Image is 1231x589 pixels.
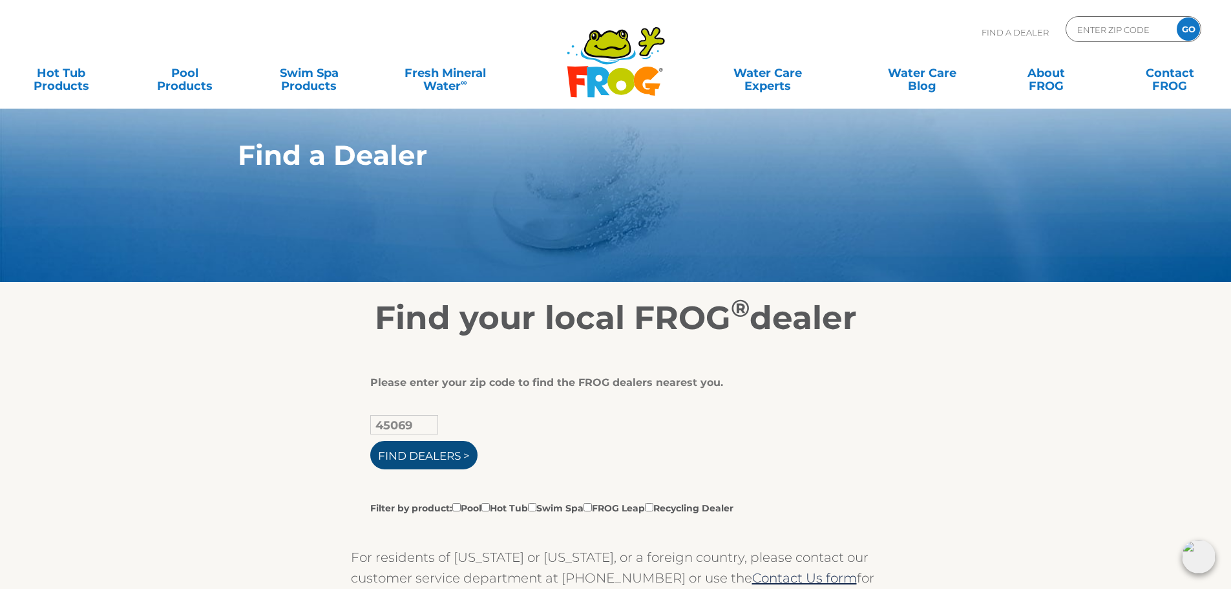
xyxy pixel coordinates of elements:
[1177,17,1200,41] input: GO
[481,503,490,511] input: Filter by product:PoolHot TubSwim SpaFROG LeapRecycling Dealer
[731,294,750,323] sup: ®
[370,500,733,515] label: Filter by product: Pool Hot Tub Swim Spa FROG Leap Recycling Dealer
[998,60,1094,86] a: AboutFROG
[384,60,505,86] a: Fresh MineralWater∞
[13,60,109,86] a: Hot TubProducts
[238,140,934,171] h1: Find a Dealer
[645,503,653,511] input: Filter by product:PoolHot TubSwim SpaFROG LeapRecycling Dealer
[689,60,846,86] a: Water CareExperts
[528,503,536,511] input: Filter by product:PoolHot TubSwim SpaFROG LeapRecycling Dealer
[261,60,357,86] a: Swim SpaProducts
[982,16,1049,48] p: Find A Dealer
[874,60,970,86] a: Water CareBlog
[370,376,852,389] div: Please enter your zip code to find the FROG dealers nearest you.
[218,299,1013,337] h2: Find your local FROG dealer
[370,441,478,469] input: Find Dealers >
[1122,60,1218,86] a: ContactFROG
[752,570,857,586] a: Contact Us form
[584,503,592,511] input: Filter by product:PoolHot TubSwim SpaFROG LeapRecycling Dealer
[1076,20,1163,39] input: Zip Code Form
[137,60,233,86] a: PoolProducts
[461,77,467,87] sup: ∞
[1182,540,1215,573] img: openIcon
[452,503,461,511] input: Filter by product:PoolHot TubSwim SpaFROG LeapRecycling Dealer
